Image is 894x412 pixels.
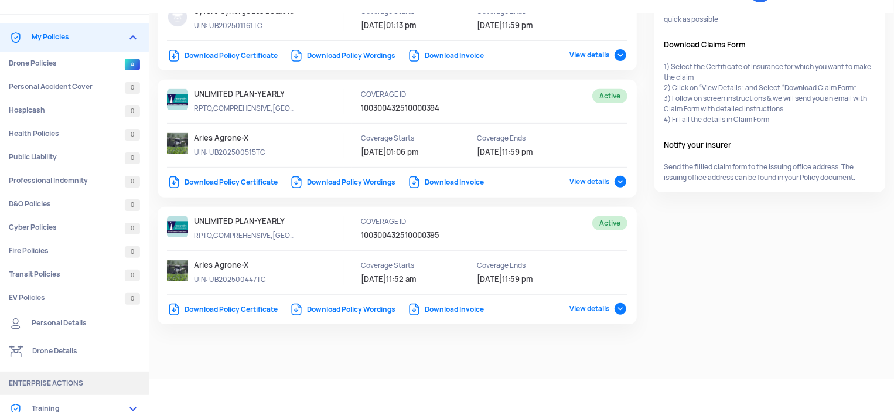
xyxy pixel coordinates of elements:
p: COVERAGE ID [361,216,466,227]
p: UB202501161TC [194,21,299,31]
span: [DATE] [361,147,386,157]
span: Active [592,216,627,230]
p: 1) Select the Certificate of Insurance for which you want to make the claim 2) Click on “View Det... [664,62,876,125]
img: placeholder_drone.jpg [167,6,188,28]
a: Download Policy Certificate [167,51,278,60]
p: COVERAGE ID [361,89,466,100]
span: 0 [125,199,140,211]
span: 11:59 pm [502,147,533,157]
img: agronex.png [167,260,188,281]
p: RPTO,COMPREHENSIVE,TP [194,230,299,241]
a: Download Policy Certificate [167,305,278,314]
span: 0 [125,246,140,258]
p: 100300432510000394 [361,103,484,114]
img: expand_more.png [126,30,140,45]
img: ic_Coverages.svg [9,30,23,45]
p: UB202500515TC [194,147,299,158]
p: UNLIMITED PLAN-YEARLY [194,216,299,227]
span: [DATE] [361,21,386,30]
span: 0 [125,82,140,94]
a: Download Policy Wordings [289,305,395,314]
a: Download Policy Certificate [167,178,278,187]
a: Download Invoice [407,178,484,187]
a: Download Policy Wordings [289,51,395,60]
p: 24/9/2026 11:59 pm [477,147,582,158]
span: 0 [125,176,140,188]
span: Active [592,89,627,103]
span: 0 [125,129,140,141]
a: Download Invoice [407,51,484,60]
p: 16/9/2025 11:52 am [361,274,466,285]
span: 0 [125,270,140,281]
p: Coverage Starts [361,260,466,271]
span: 4 [125,59,140,70]
p: 100300432510000395 [361,230,484,241]
span: 11:52 am [386,274,416,284]
span: View details [569,50,627,60]
span: View details [569,304,627,314]
span: [DATE] [477,21,502,30]
span: 0 [125,223,140,234]
span: 0 [125,293,140,305]
span: 0 [125,152,140,164]
p: UB202500447TC [194,274,299,285]
span: 11:59 pm [502,274,533,284]
p: Aries Agrone-X [194,133,299,144]
p: 25/9/2025 01:06 pm [361,147,466,158]
p: Coverage Ends [477,260,582,271]
img: ic_Drone%20details.svg [9,345,23,359]
span: [DATE] [477,147,502,157]
span: 01:06 pm [386,147,418,157]
p: Coverage Ends [477,133,582,144]
img: ic_Personal%20details.svg [9,316,23,331]
a: Download Policy Wordings [289,178,395,187]
img: ic_nationallogo.png [167,216,188,237]
p: 25/9/2026 11:59 pm [477,21,582,31]
p: Aries Agrone-X [194,260,299,271]
img: ic_nationallogo.png [167,89,188,110]
p: UNLIMITED PLAN-YEARLY [194,89,299,100]
span: [DATE] [361,274,386,284]
p: 26/9/2025 01:13 pm [361,21,466,31]
span: Notify your insurer [664,139,843,152]
img: agronex.png [167,133,188,154]
span: 01:13 pm [386,21,416,30]
a: Download Invoice [407,305,484,314]
p: 15/9/2026 11:59 pm [477,274,582,285]
span: View details [569,177,627,186]
p: RPTO,COMPREHENSIVE,TP [194,103,299,114]
span: [DATE] [477,274,502,284]
span: 11:59 pm [502,21,533,30]
span: 0 [125,105,140,117]
p: Send the fillled claim form to the issuing office address. The issuing office address can be foun... [664,162,876,183]
span: Download Claims Form [664,39,843,52]
p: Coverage Starts [361,133,466,144]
